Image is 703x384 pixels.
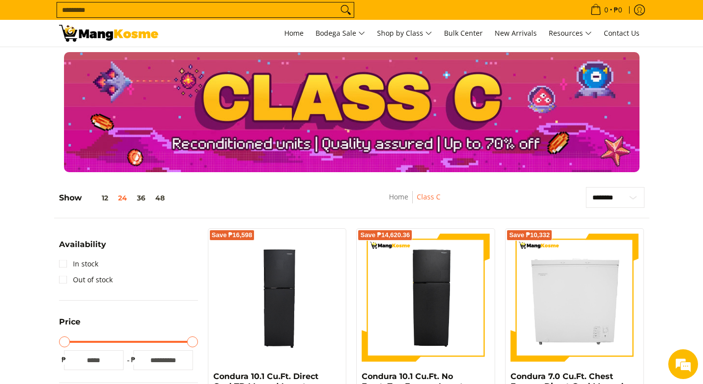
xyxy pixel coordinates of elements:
[328,191,502,213] nav: Breadcrumbs
[311,20,370,47] a: Bodega Sale
[168,20,644,47] nav: Main Menu
[509,232,550,238] span: Save ₱10,332
[316,27,365,40] span: Bodega Sale
[377,27,432,40] span: Shop by Class
[128,355,138,365] span: ₱
[603,6,610,13] span: 0
[59,318,80,333] summary: Open
[599,20,644,47] a: Contact Us
[511,234,639,362] img: Condura 7.0 Cu.Ft. Chest Freezer Direct Cool Manual Inverter Refrigerator, White CCF70DCi (Class ...
[132,194,150,202] button: 36
[612,6,624,13] span: ₱0
[150,194,170,202] button: 48
[490,20,542,47] a: New Arrivals
[82,194,113,202] button: 12
[360,232,410,238] span: Save ₱14,620.36
[495,28,537,38] span: New Arrivals
[213,234,341,362] img: Condura 10.1 Cu.Ft. Direct Cool TD Manual Inverter Refrigerator, Midnight Sapphire CTD102MNi (Cla...
[59,241,106,249] span: Availability
[113,194,132,202] button: 24
[59,25,158,42] img: Class C Home &amp; Business Appliances: Up to 70% Off l Mang Kosme
[439,20,488,47] a: Bulk Center
[59,256,98,272] a: In stock
[59,272,113,288] a: Out of stock
[372,20,437,47] a: Shop by Class
[59,318,80,326] span: Price
[212,232,253,238] span: Save ₱16,598
[362,234,490,362] img: Condura 10.1 Cu.Ft. No Frost, Top Freezer Inverter Refrigerator, Midnight Slate Gray CTF107i (Cla...
[59,355,69,365] span: ₱
[279,20,309,47] a: Home
[389,192,408,201] a: Home
[587,4,625,15] span: •
[604,28,639,38] span: Contact Us
[284,28,304,38] span: Home
[338,2,354,17] button: Search
[59,193,170,203] h5: Show
[544,20,597,47] a: Resources
[417,192,441,201] a: Class C
[444,28,483,38] span: Bulk Center
[549,27,592,40] span: Resources
[59,241,106,256] summary: Open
